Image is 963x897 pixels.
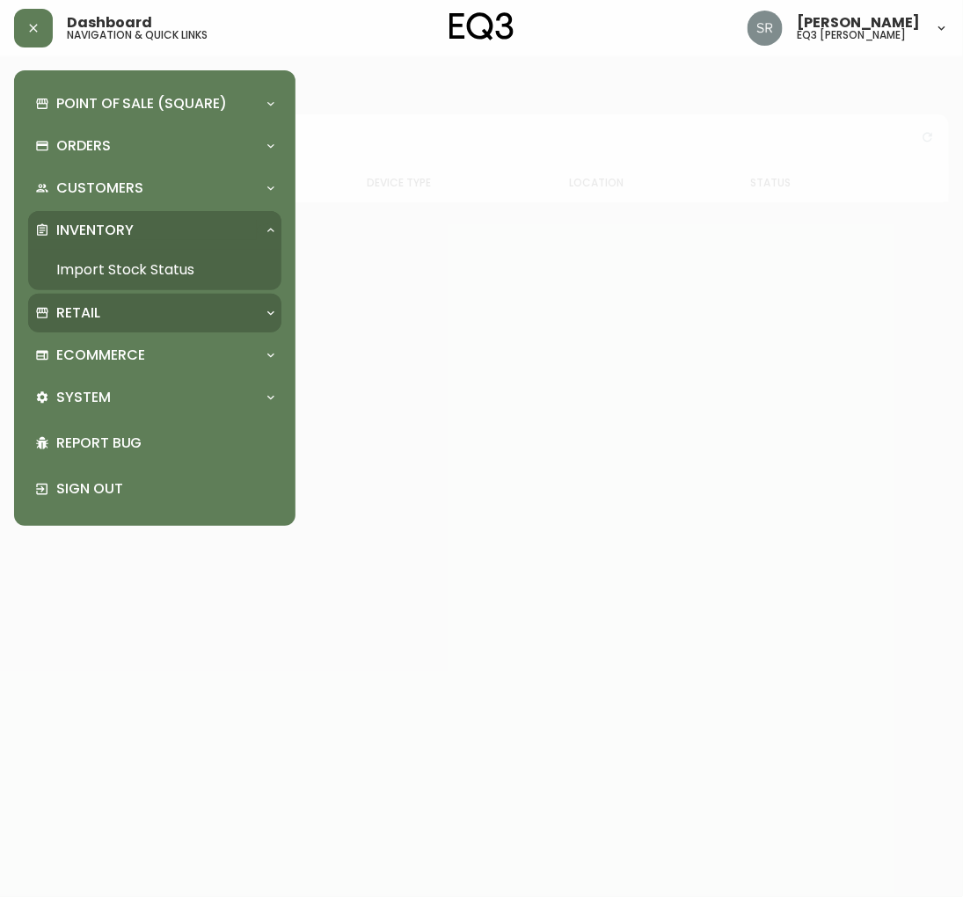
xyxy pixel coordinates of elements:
[797,16,921,30] span: [PERSON_NAME]
[56,179,143,198] p: Customers
[56,434,274,453] p: Report Bug
[28,466,281,512] div: Sign Out
[748,11,783,46] img: ecb3b61e70eec56d095a0ebe26764225
[67,30,208,40] h5: navigation & quick links
[56,303,100,323] p: Retail
[28,84,281,123] div: Point of Sale (Square)
[28,294,281,332] div: Retail
[28,378,281,417] div: System
[67,16,152,30] span: Dashboard
[56,346,145,365] p: Ecommerce
[56,136,111,156] p: Orders
[797,30,907,40] h5: eq3 [PERSON_NAME]
[28,211,281,250] div: Inventory
[28,127,281,165] div: Orders
[56,221,134,240] p: Inventory
[28,420,281,466] div: Report Bug
[28,169,281,208] div: Customers
[28,336,281,375] div: Ecommerce
[56,388,111,407] p: System
[56,479,274,499] p: Sign Out
[449,12,514,40] img: logo
[28,250,281,290] a: Import Stock Status
[56,94,227,113] p: Point of Sale (Square)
